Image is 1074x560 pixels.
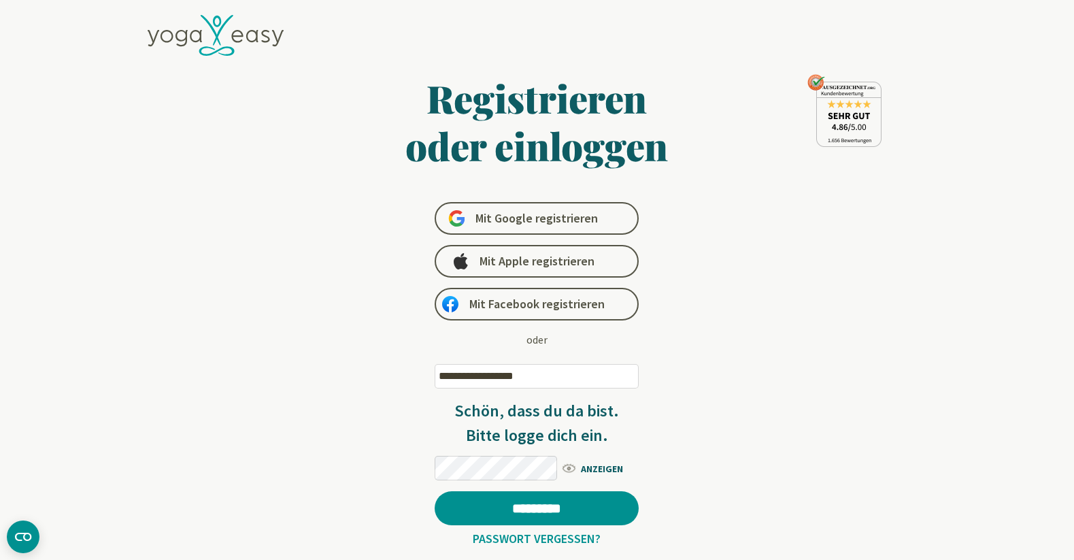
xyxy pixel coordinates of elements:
span: Mit Google registrieren [475,210,598,227]
span: Mit Facebook registrieren [469,296,605,312]
img: ausgezeichnet_seal.png [807,74,882,147]
div: oder [526,331,548,348]
a: Passwort vergessen? [467,531,606,546]
a: Mit Apple registrieren [435,245,639,278]
span: ANZEIGEN [560,459,639,476]
a: Mit Google registrieren [435,202,639,235]
a: Mit Facebook registrieren [435,288,639,320]
span: Mit Apple registrieren [480,253,594,269]
button: CMP-Widget öffnen [7,521,39,553]
h3: Schön, dass du da bist. Bitte logge dich ein. [435,399,639,448]
h1: Registrieren oder einloggen [274,74,801,169]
